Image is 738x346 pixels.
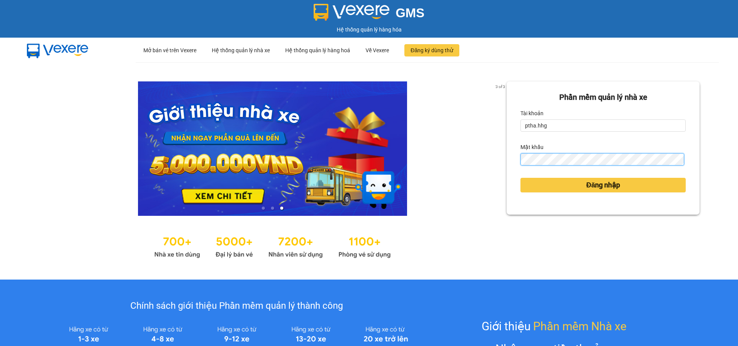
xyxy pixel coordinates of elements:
[520,141,544,153] label: Mật khẩu
[496,81,507,216] button: next slide / item
[285,38,350,63] div: Hệ thống quản lý hàng hoá
[212,38,270,63] div: Hệ thống quản lý nhà xe
[154,231,391,260] img: Statistics.png
[493,81,507,91] p: 3 of 3
[314,12,425,18] a: GMS
[520,91,686,103] div: Phần mềm quản lý nhà xe
[271,207,274,210] li: slide item 2
[19,38,96,63] img: mbUUG5Q.png
[520,153,684,166] input: Mật khẩu
[404,44,459,56] button: Đăng ký dùng thử
[262,207,265,210] li: slide item 1
[396,6,424,20] span: GMS
[2,25,736,34] div: Hệ thống quản lý hàng hóa
[520,107,544,119] label: Tài khoản
[314,4,390,21] img: logo 2
[52,299,422,313] div: Chính sách giới thiệu Phần mềm quản lý thành công
[586,180,620,190] span: Đăng nhập
[411,46,453,55] span: Đăng ký dùng thử
[280,207,283,210] li: slide item 3
[533,317,627,335] span: Phần mềm Nhà xe
[520,178,686,192] button: Đăng nhập
[520,119,686,132] input: Tài khoản
[366,38,389,63] div: Về Vexere
[143,38,196,63] div: Mở bán vé trên Vexere
[482,317,627,335] div: Giới thiệu
[38,81,49,216] button: previous slide / item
